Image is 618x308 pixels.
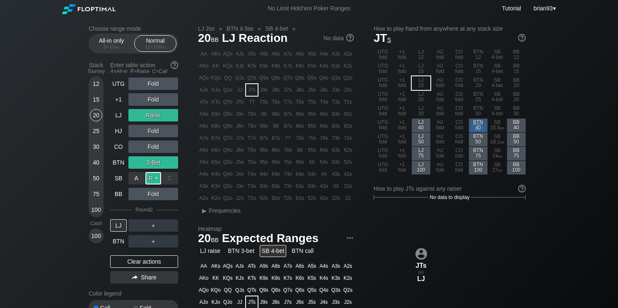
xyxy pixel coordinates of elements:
[431,161,449,175] div: HJ fold
[210,60,222,72] div: KK
[282,108,294,120] div: 97s
[469,62,488,76] div: BTN 15
[498,153,502,159] span: bb
[294,48,306,60] div: A6s
[431,76,449,90] div: HJ fold
[374,76,392,90] div: UTG fold
[270,60,282,72] div: K8s
[342,120,354,132] div: 82s
[136,36,174,51] div: Normal
[222,180,234,192] div: Q3o
[469,76,488,90] div: BTN 20
[507,147,526,160] div: BB 75
[431,62,449,76] div: HJ fold
[294,84,306,96] div: J6s
[288,25,300,32] span: »
[318,84,330,96] div: J4s
[502,5,521,12] a: Tutorial
[306,60,318,72] div: K5s
[138,44,173,50] div: 12 – 100
[110,68,178,74] div: A=All-in R=Raise C=Call
[488,48,507,62] div: SB 4-bet
[234,108,246,120] div: J9o
[234,156,246,168] div: J5o
[342,48,354,60] div: A2s
[270,48,282,60] div: A8s
[258,180,270,192] div: 93o
[215,25,227,32] span: »
[450,104,468,118] div: CO fold
[90,93,102,106] div: 15
[234,132,246,144] div: J7o
[234,60,246,72] div: KJs
[469,119,488,132] div: On the cusp: play or fold.
[282,168,294,180] div: 74o
[198,48,210,60] div: AA
[393,76,411,90] div: +1 fold
[198,120,210,132] div: A8o
[210,144,222,156] div: K6o
[323,35,354,42] div: No data
[270,180,282,192] div: 83o
[318,108,330,120] div: 94s
[198,132,210,144] div: A7o
[246,96,258,108] div: TT
[330,144,342,156] div: 63s
[153,176,158,180] span: ✕
[258,156,270,168] div: 95o
[128,109,178,121] div: Raise
[294,132,306,144] div: 76s
[198,168,210,180] div: A4o
[330,132,342,144] div: 73s
[531,4,557,13] div: ▾
[222,108,234,120] div: Q9o
[110,93,127,106] div: +1
[210,108,222,120] div: K9o
[342,132,354,144] div: 72s
[234,120,246,132] div: J8o
[234,168,246,180] div: J4o
[258,132,270,144] div: 97o
[393,119,411,132] div: +1 fold
[393,104,411,118] div: +1 fold
[294,156,306,168] div: 65o
[469,133,488,146] div: BTN 50
[234,48,246,60] div: AJs
[246,72,258,84] div: QTs
[412,104,430,118] div: LJ 30
[246,84,258,96] div: JTs
[345,33,355,42] img: help.32db89a4.svg
[234,96,246,108] div: JTo
[306,156,318,168] div: 55
[246,168,258,180] div: T4o
[222,48,234,60] div: AQs
[294,72,306,84] div: Q6s
[330,96,342,108] div: T3s
[294,144,306,156] div: 66
[264,25,290,32] span: SB 4-bet
[270,108,282,120] div: 98s
[210,84,222,96] div: KJo
[318,96,330,108] div: T4s
[330,72,342,84] div: Q3s
[306,168,318,180] div: 54o
[90,141,102,153] div: 30
[318,144,330,156] div: 64s
[282,156,294,168] div: 75o
[412,119,430,132] div: LJ 40
[507,161,526,175] div: BB 100
[270,96,282,108] div: T8s
[431,147,449,160] div: HJ fold
[90,109,102,121] div: 20
[318,120,330,132] div: 84s
[412,62,430,76] div: LJ 15
[170,61,179,70] img: help.32db89a4.svg
[162,172,178,184] div: C
[282,96,294,108] div: T7s
[507,133,526,146] div: BB 50
[318,48,330,60] div: A4s
[450,90,468,104] div: CO fold
[374,161,392,175] div: UTG fold
[221,32,289,46] span: LJ Reaction
[393,90,411,104] div: +1 fold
